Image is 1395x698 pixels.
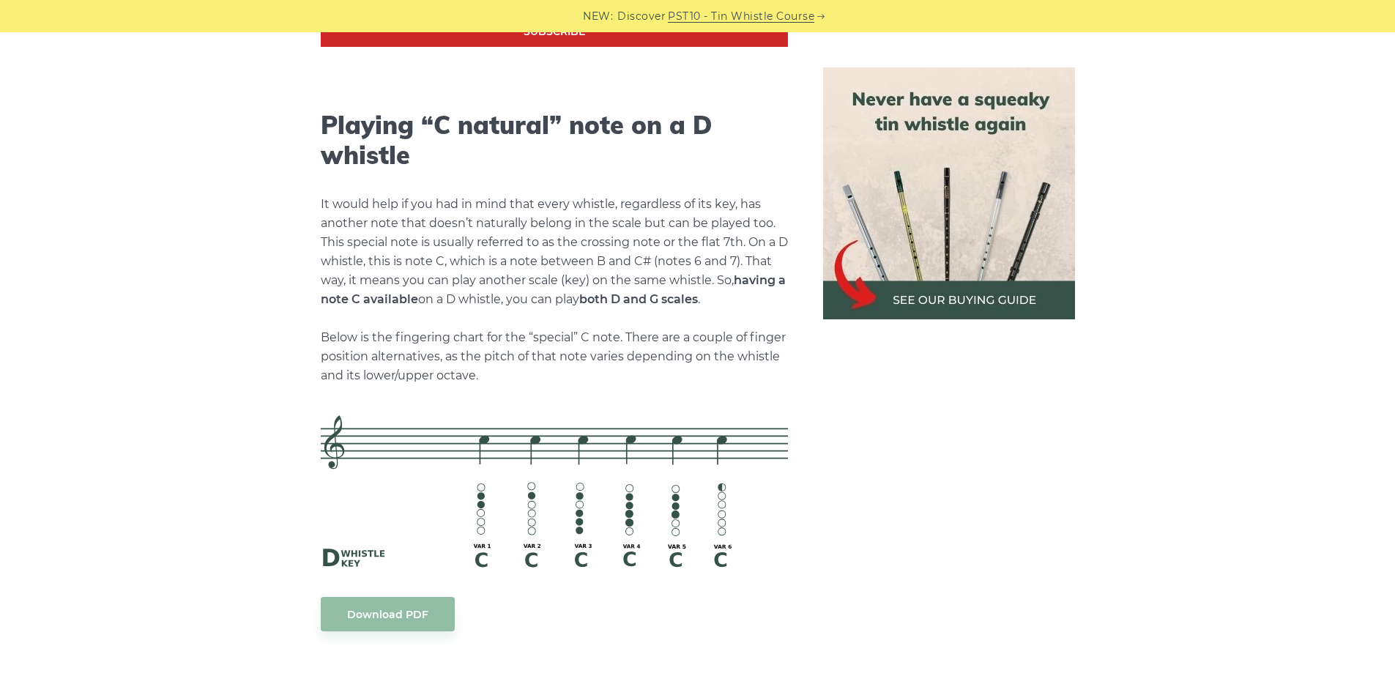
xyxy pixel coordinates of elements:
span: NEW: [583,8,613,25]
a: Download PDF [321,597,455,631]
span: Discover [617,8,666,25]
h2: Playing “C natural” note on a D whistle [321,111,788,171]
img: tin whistle buying guide [823,67,1075,319]
img: C natural fingering on D whistle [321,415,788,568]
a: PST10 - Tin Whistle Course [668,8,814,25]
p: It would help if you had in mind that every whistle, regardless of its key, has another note that... [321,195,788,385]
strong: both D and G scales [579,292,698,306]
